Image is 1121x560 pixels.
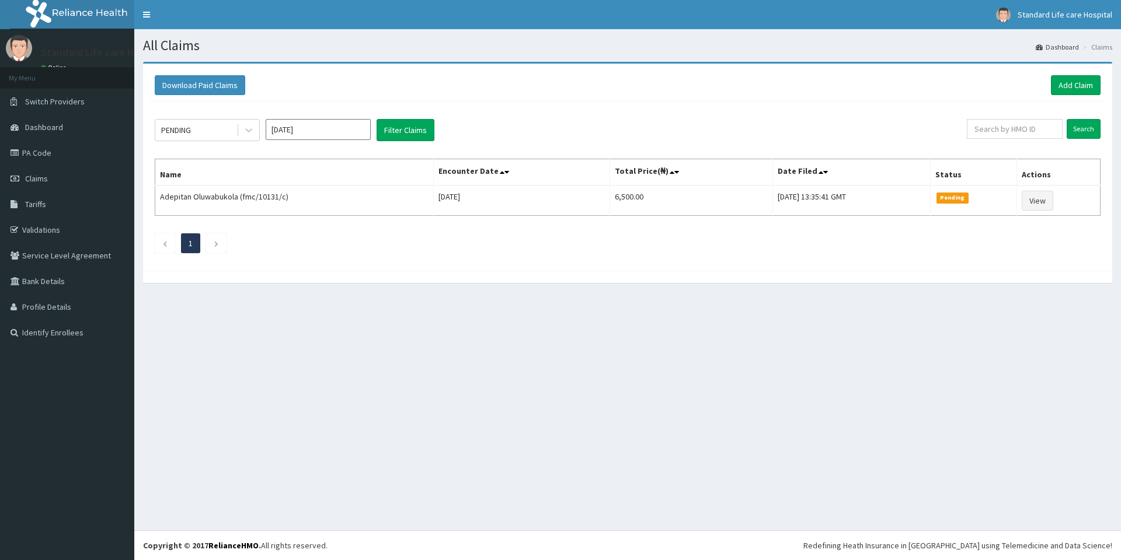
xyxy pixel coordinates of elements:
[266,119,371,140] input: Select Month and Year
[1067,119,1101,139] input: Search
[967,119,1063,139] input: Search by HMO ID
[134,530,1121,560] footer: All rights reserved.
[1022,191,1053,211] a: View
[155,159,434,186] th: Name
[937,192,969,203] span: Pending
[143,38,1112,53] h1: All Claims
[162,238,168,249] a: Previous page
[41,47,166,58] p: Standard Life care Hospital
[1080,42,1112,52] li: Claims
[25,173,48,184] span: Claims
[433,159,610,186] th: Encounter Date
[1036,42,1079,52] a: Dashboard
[1018,9,1112,20] span: Standard Life care Hospital
[214,238,219,249] a: Next page
[773,159,931,186] th: Date Filed
[155,185,434,216] td: Adepitan Oluwabukola (fmc/10131/c)
[996,8,1011,22] img: User Image
[25,96,85,107] span: Switch Providers
[189,238,193,249] a: Page 1 is your current page
[155,75,245,95] button: Download Paid Claims
[610,159,773,186] th: Total Price(₦)
[143,540,261,551] strong: Copyright © 2017 .
[433,185,610,216] td: [DATE]
[1017,159,1101,186] th: Actions
[610,185,773,216] td: 6,500.00
[803,540,1112,551] div: Redefining Heath Insurance in [GEOGRAPHIC_DATA] using Telemedicine and Data Science!
[773,185,931,216] td: [DATE] 13:35:41 GMT
[41,64,69,72] a: Online
[1051,75,1101,95] a: Add Claim
[931,159,1017,186] th: Status
[25,122,63,132] span: Dashboard
[6,35,32,61] img: User Image
[208,540,259,551] a: RelianceHMO
[161,124,191,136] div: PENDING
[377,119,434,141] button: Filter Claims
[25,199,46,209] span: Tariffs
